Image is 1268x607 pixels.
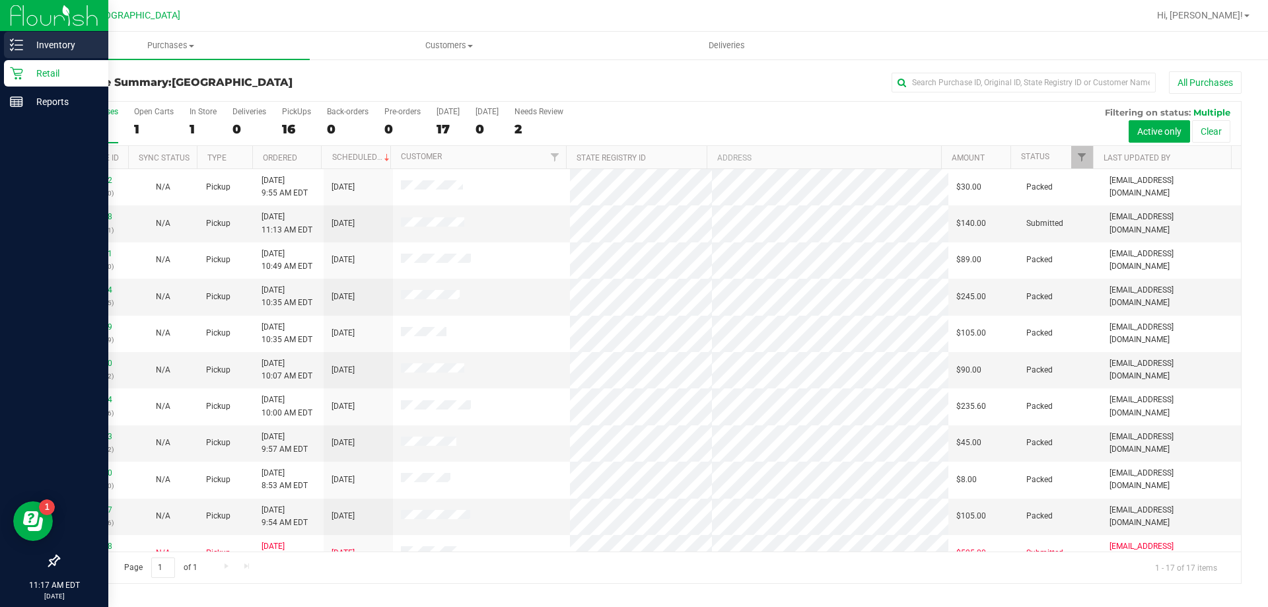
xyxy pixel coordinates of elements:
div: 0 [327,122,369,137]
div: 17 [437,122,460,137]
p: Reports [23,94,102,110]
span: [EMAIL_ADDRESS][DOMAIN_NAME] [1109,321,1233,346]
span: [EMAIL_ADDRESS][DOMAIN_NAME] [1109,248,1233,273]
span: [DATE] 9:55 AM EDT [262,174,308,199]
button: N/A [156,474,170,486]
span: [DATE] [332,437,355,449]
a: Purchases [32,32,310,59]
span: Not Applicable [156,475,170,484]
button: N/A [156,181,170,194]
span: [GEOGRAPHIC_DATA] [90,10,180,21]
div: Needs Review [514,107,563,116]
div: PickUps [282,107,311,116]
span: Packed [1026,254,1053,266]
span: Not Applicable [156,548,170,557]
button: N/A [156,291,170,303]
span: Packed [1026,181,1053,194]
span: Pickup [206,327,230,339]
span: Submitted [1026,547,1063,559]
a: Amount [952,153,985,162]
span: [DATE] [332,510,355,522]
span: Not Applicable [156,182,170,192]
a: 11842227 [75,505,112,515]
span: Filtering on status: [1105,107,1191,118]
span: [DATE] [332,547,355,559]
span: 1 - 17 of 17 items [1145,557,1228,577]
a: Deliveries [588,32,866,59]
inline-svg: Inventory [10,38,23,52]
span: Hi, [PERSON_NAME]! [1157,10,1243,20]
div: [DATE] [475,107,499,116]
inline-svg: Reports [10,95,23,108]
span: [DATE] 9:54 AM EDT [262,504,308,529]
a: Filter [544,146,566,168]
a: 11842350 [75,359,112,368]
span: $235.60 [956,400,986,413]
span: Pickup [206,217,230,230]
a: Status [1021,152,1049,161]
span: Pickup [206,181,230,194]
span: Deliveries [691,40,763,52]
p: 11:17 AM EDT [6,579,102,591]
span: [DATE] 10:35 AM EDT [262,284,312,309]
span: [DATE] [332,254,355,266]
span: Not Applicable [156,402,170,411]
button: N/A [156,254,170,266]
span: $89.00 [956,254,981,266]
a: 11842242 [75,176,112,185]
span: $525.00 [956,547,986,559]
a: Filter [1071,146,1093,168]
span: [DATE] 11:13 AM EDT [262,211,312,236]
a: 11842908 [75,212,112,221]
div: 16 [282,122,311,137]
th: Address [707,146,941,169]
span: Not Applicable [156,328,170,338]
span: [DATE] [332,327,355,339]
span: [DATE] [332,217,355,230]
button: N/A [156,510,170,522]
span: Customers [310,40,587,52]
span: [GEOGRAPHIC_DATA] [172,76,293,89]
span: $105.00 [956,327,986,339]
a: Type [207,153,227,162]
span: Purchases [32,40,310,52]
iframe: Resource center unread badge [39,499,55,515]
span: [EMAIL_ADDRESS][DOMAIN_NAME] [1109,540,1233,565]
button: N/A [156,364,170,376]
span: Not Applicable [156,255,170,264]
span: $105.00 [956,510,986,522]
button: N/A [156,400,170,413]
button: N/A [156,327,170,339]
span: Not Applicable [156,438,170,447]
button: All Purchases [1169,71,1242,94]
span: Packed [1026,327,1053,339]
span: $8.00 [956,474,977,486]
p: [DATE] [6,591,102,601]
a: 11842284 [75,395,112,404]
span: Not Applicable [156,292,170,301]
span: [DATE] 10:07 AM EDT [262,357,312,382]
span: Pickup [206,474,230,486]
button: N/A [156,547,170,559]
span: [EMAIL_ADDRESS][DOMAIN_NAME] [1109,394,1233,419]
span: [EMAIL_ADDRESS][DOMAIN_NAME] [1109,467,1233,492]
a: Ordered [263,153,297,162]
span: [DATE] [332,181,355,194]
span: Pickup [206,510,230,522]
p: Inventory [23,37,102,53]
div: 1 [134,122,174,137]
button: N/A [156,217,170,230]
div: Back-orders [327,107,369,116]
a: Customer [401,152,442,161]
span: Packed [1026,437,1053,449]
span: Pickup [206,291,230,303]
span: Packed [1026,364,1053,376]
span: Packed [1026,474,1053,486]
span: [DATE] 9:46 AM EDT [262,540,308,565]
span: [EMAIL_ADDRESS][DOMAIN_NAME] [1109,174,1233,199]
span: [DATE] 8:53 AM EDT [262,467,308,492]
div: 1 [190,122,217,137]
span: [DATE] 10:35 AM EDT [262,321,312,346]
span: $45.00 [956,437,981,449]
span: $90.00 [956,364,981,376]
